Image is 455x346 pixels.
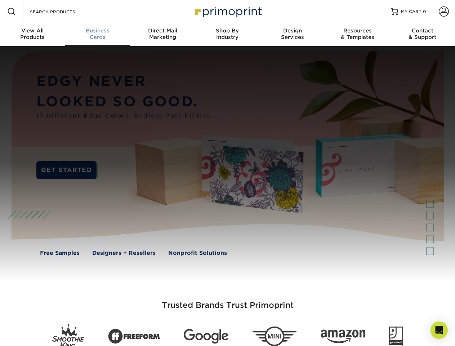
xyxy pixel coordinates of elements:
div: Industry [195,27,260,40]
img: Primoprint [192,4,264,19]
img: Google [184,329,228,344]
input: SEARCH PRODUCTS..... [29,7,99,16]
span: Shop By [195,27,260,34]
a: BusinessCards [65,23,130,46]
span: Resources [325,27,390,34]
a: Shop ByIndustry [195,23,260,46]
span: MY CART [401,9,421,15]
h3: Trusted Brands Trust Primoprint [17,283,438,319]
a: DesignServices [260,23,325,46]
a: Resources& Templates [325,23,390,46]
span: Business [65,27,130,34]
div: Open Intercom Messenger [431,321,448,339]
span: Direct Mail [130,27,195,34]
div: Services [260,27,325,40]
div: Marketing [130,27,195,40]
a: Direct MailMarketing [130,23,195,46]
img: Goodwill [389,327,403,346]
span: 0 [423,9,426,14]
div: Cards [65,27,130,40]
div: & Templates [325,27,390,40]
span: Design [260,27,325,34]
img: Amazon [321,330,365,343]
